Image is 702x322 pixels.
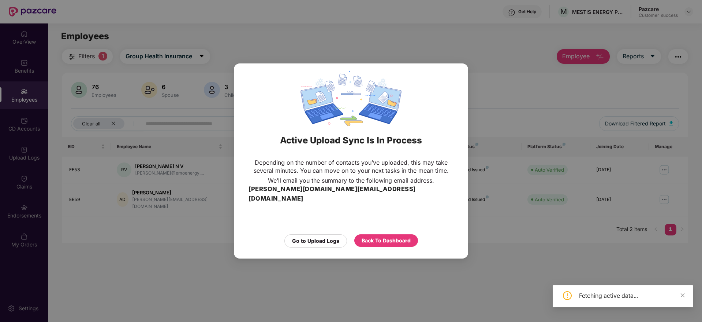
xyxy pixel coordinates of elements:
[300,71,402,126] img: svg+xml;base64,PHN2ZyBpZD0iRGF0YV9zeW5jaW5nIiB4bWxucz0iaHR0cDovL3d3dy53My5vcmcvMjAwMC9zdmciIHdpZH...
[243,126,459,155] div: Active Upload Sync Is In Process
[362,237,411,245] div: Back To Dashboard
[268,176,434,184] p: We’ll email you the summary to the following email address.
[292,237,339,245] div: Go to Upload Logs
[563,291,572,300] span: exclamation-circle
[680,293,685,298] span: close
[579,291,684,300] div: Fetching active data...
[249,158,453,175] p: Depending on the number of contacts you’ve uploaded, this may take several minutes. You can move ...
[249,184,453,203] h3: [PERSON_NAME][DOMAIN_NAME][EMAIL_ADDRESS][DOMAIN_NAME]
